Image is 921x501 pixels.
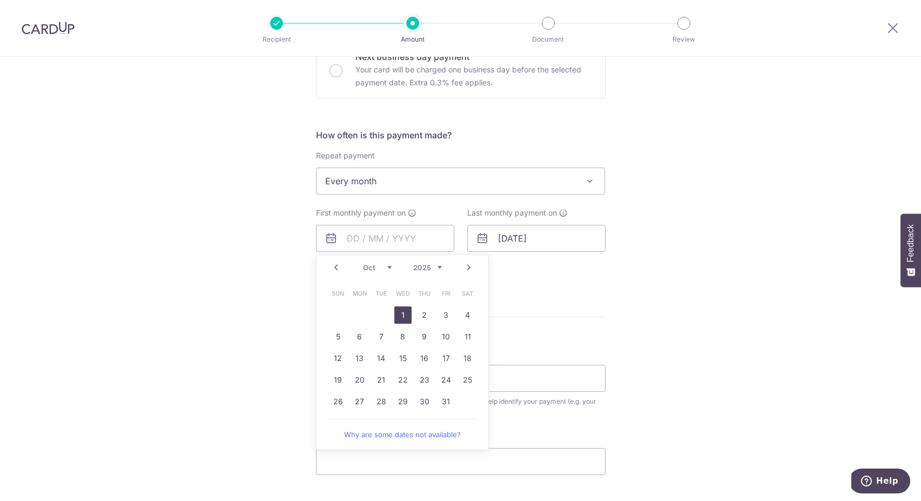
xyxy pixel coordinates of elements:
[355,50,592,63] p: Next business day payment
[316,168,606,195] span: Every month
[416,393,433,410] a: 30
[508,34,588,45] p: Document
[900,213,921,287] button: Feedback - Show survey
[351,371,368,389] a: 20
[416,306,433,324] a: 2
[467,208,557,218] span: Last monthly payment on
[373,371,390,389] a: 21
[416,371,433,389] a: 23
[394,285,412,302] span: Wednesday
[459,306,476,324] a: 4
[237,34,317,45] p: Recipient
[416,328,433,345] a: 9
[330,393,347,410] a: 26
[330,371,347,389] a: 19
[22,22,75,35] img: CardUp
[330,350,347,367] a: 12
[351,350,368,367] a: 13
[394,350,412,367] a: 15
[330,261,342,274] a: Prev
[355,63,592,89] p: Your card will be charged one business day before the selected payment date. Extra 0.3% fee applies.
[394,328,412,345] a: 8
[394,306,412,324] a: 1
[416,350,433,367] a: 16
[316,225,454,252] input: DD / MM / YYYY
[330,328,347,345] a: 5
[459,285,476,302] span: Saturday
[462,261,475,274] a: Next
[373,328,390,345] a: 7
[373,34,453,45] p: Amount
[316,150,375,161] label: Repeat payment
[438,328,455,345] a: 10
[373,285,390,302] span: Tuesday
[438,285,455,302] span: Friday
[416,285,433,302] span: Thursday
[330,424,475,445] a: Why are some dates not available?
[851,469,910,496] iframe: Opens a widget where you can find more information
[394,371,412,389] a: 22
[438,350,455,367] a: 17
[459,371,476,389] a: 25
[316,129,606,142] h5: How often is this payment made?
[373,393,390,410] a: 28
[906,224,916,262] span: Feedback
[438,393,455,410] a: 31
[373,350,390,367] a: 14
[467,225,606,252] input: DD / MM / YYYY
[351,285,368,302] span: Monday
[438,306,455,324] a: 3
[459,328,476,345] a: 11
[316,208,406,218] span: First monthly payment on
[644,34,724,45] p: Review
[351,393,368,410] a: 27
[438,371,455,389] a: 24
[459,350,476,367] a: 18
[351,328,368,345] a: 6
[330,285,347,302] span: Sunday
[317,168,605,194] span: Every month
[394,393,412,410] a: 29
